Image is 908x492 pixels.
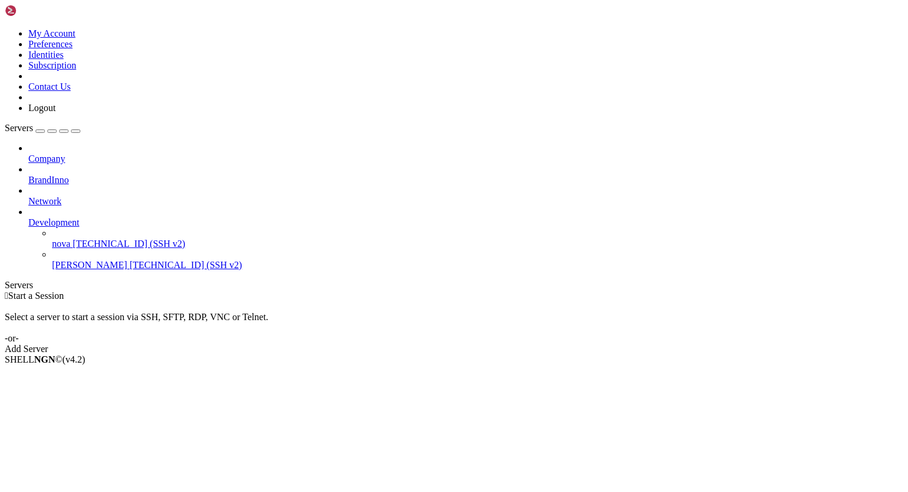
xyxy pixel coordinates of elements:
div: Servers [5,280,903,291]
li: Company [28,143,903,164]
a: Development [28,217,903,228]
a: nova [TECHNICAL_ID] (SSH v2) [52,239,903,249]
span: Company [28,154,65,164]
a: Servers [5,123,80,133]
li: nova [TECHNICAL_ID] (SSH v2) [52,228,903,249]
a: Subscription [28,60,76,70]
img: Shellngn [5,5,73,17]
a: Preferences [28,39,73,49]
li: Network [28,185,903,207]
a: Company [28,154,903,164]
span: Network [28,196,61,206]
a: My Account [28,28,76,38]
span: 4.2.0 [63,354,86,364]
span:  [5,291,8,301]
a: Identities [28,50,64,60]
span: Servers [5,123,33,133]
span: SHELL © [5,354,85,364]
span: Development [28,217,79,227]
span: [TECHNICAL_ID] (SSH v2) [129,260,242,270]
div: Add Server [5,344,903,354]
li: BrandInno [28,164,903,185]
a: [PERSON_NAME] [TECHNICAL_ID] (SSH v2) [52,260,903,271]
span: Start a Session [8,291,64,301]
div: Select a server to start a session via SSH, SFTP, RDP, VNC or Telnet. -or- [5,301,903,344]
a: BrandInno [28,175,903,185]
a: Network [28,196,903,207]
li: [PERSON_NAME] [TECHNICAL_ID] (SSH v2) [52,249,903,271]
b: NGN [34,354,56,364]
a: Logout [28,103,56,113]
span: nova [52,239,70,249]
span: [PERSON_NAME] [52,260,127,270]
a: Contact Us [28,82,71,92]
li: Development [28,207,903,271]
span: BrandInno [28,175,69,185]
span: [TECHNICAL_ID] (SSH v2) [73,239,185,249]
